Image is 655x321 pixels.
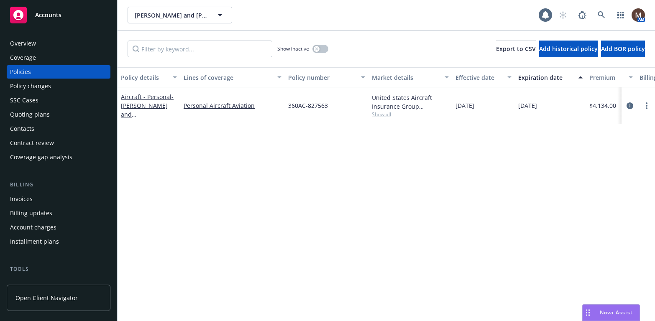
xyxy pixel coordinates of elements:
[180,67,285,87] button: Lines of coverage
[10,37,36,50] div: Overview
[285,67,368,87] button: Policy number
[583,305,593,321] div: Drag to move
[7,79,110,93] a: Policy changes
[452,67,515,87] button: Effective date
[496,45,536,53] span: Export to CSV
[593,7,610,23] a: Search
[184,101,281,110] a: Personal Aircraft Aviation
[7,108,110,121] a: Quoting plans
[128,41,272,57] input: Filter by keyword...
[288,73,356,82] div: Policy number
[10,235,59,248] div: Installment plans
[7,277,110,290] a: Manage files
[288,101,328,110] span: 360AC-827563
[7,181,110,189] div: Billing
[10,108,50,121] div: Quoting plans
[121,73,168,82] div: Policy details
[539,41,598,57] button: Add historical policy
[10,277,46,290] div: Manage files
[10,221,56,234] div: Account charges
[7,3,110,27] a: Accounts
[135,11,207,20] span: [PERSON_NAME] and [PERSON_NAME]
[555,7,571,23] a: Start snowing
[7,122,110,135] a: Contacts
[582,304,640,321] button: Nova Assist
[10,122,34,135] div: Contacts
[7,94,110,107] a: SSC Cases
[612,7,629,23] a: Switch app
[121,93,174,127] a: Aircraft - Personal
[455,101,474,110] span: [DATE]
[118,67,180,87] button: Policy details
[277,45,309,52] span: Show inactive
[10,206,52,220] div: Billing updates
[35,12,61,18] span: Accounts
[589,73,624,82] div: Premium
[128,7,232,23] button: [PERSON_NAME] and [PERSON_NAME]
[15,293,78,302] span: Open Client Navigator
[10,192,33,206] div: Invoices
[496,41,536,57] button: Export to CSV
[455,73,502,82] div: Effective date
[632,8,645,22] img: photo
[372,111,449,118] span: Show all
[7,192,110,206] a: Invoices
[10,65,31,79] div: Policies
[7,136,110,150] a: Contract review
[7,150,110,164] a: Coverage gap analysis
[7,235,110,248] a: Installment plans
[10,136,54,150] div: Contract review
[368,67,452,87] button: Market details
[10,51,36,64] div: Coverage
[600,309,633,316] span: Nova Assist
[642,101,652,111] a: more
[539,45,598,53] span: Add historical policy
[574,7,591,23] a: Report a Bug
[601,41,645,57] button: Add BOR policy
[10,150,72,164] div: Coverage gap analysis
[518,101,537,110] span: [DATE]
[10,79,51,93] div: Policy changes
[7,37,110,50] a: Overview
[515,67,586,87] button: Expiration date
[601,45,645,53] span: Add BOR policy
[10,94,38,107] div: SSC Cases
[184,73,272,82] div: Lines of coverage
[589,101,616,110] span: $4,134.00
[625,101,635,111] a: circleInformation
[7,206,110,220] a: Billing updates
[7,265,110,273] div: Tools
[586,67,636,87] button: Premium
[372,73,440,82] div: Market details
[7,221,110,234] a: Account charges
[372,93,449,111] div: United States Aircraft Insurance Group ([GEOGRAPHIC_DATA]), United States Aircraft Insurance Grou...
[518,73,573,82] div: Expiration date
[7,65,110,79] a: Policies
[7,51,110,64] a: Coverage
